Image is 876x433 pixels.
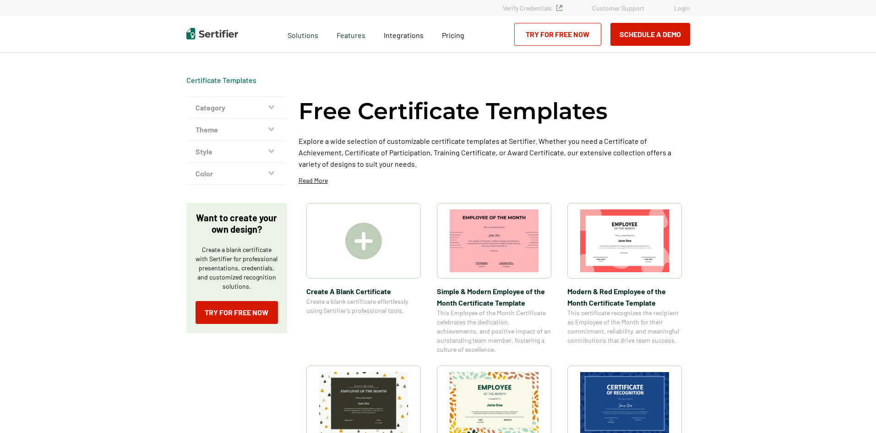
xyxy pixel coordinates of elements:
[196,245,278,291] p: Create a blank certificate with Sertifier for professional presentations, credentials, and custom...
[186,76,256,85] span: Certificate Templates
[592,4,644,12] a: Customer Support
[288,28,318,40] span: Solutions
[437,308,551,354] span: This Employee of the Month Certificate celebrates the dedication, achievements, and positive impa...
[299,176,328,185] p: Read More
[196,301,278,324] a: Try for Free Now
[442,31,464,39] span: Pricing
[186,163,287,185] button: Color
[337,28,365,40] span: Features
[503,4,562,12] a: Verify Credentials
[299,135,690,170] p: Explore a wide selection of customizable certificate templates at Sertifier. Whether you need a C...
[345,223,382,259] img: Create A Blank Certificate
[186,119,287,141] button: Theme
[580,209,669,272] img: Modern & Red Employee of the Month Certificate Template
[567,203,682,354] a: Modern & Red Employee of the Month Certificate TemplateModern & Red Employee of the Month Certifi...
[514,23,601,46] a: Try for Free Now
[186,76,256,84] a: Certificate Templates
[437,203,551,354] a: Simple & Modern Employee of the Month Certificate TemplateSimple & Modern Employee of the Month C...
[186,141,287,163] button: Style
[306,285,421,297] span: Create A Blank Certificate
[384,28,424,40] a: Integrations
[299,96,608,126] h1: Free Certificate Templates
[450,209,539,272] img: Simple & Modern Employee of the Month Certificate Template
[567,285,682,308] span: Modern & Red Employee of the Month Certificate Template
[186,97,287,119] button: Category
[442,28,464,40] a: Pricing
[674,4,690,12] a: Login
[306,297,421,315] span: Create a blank certificate effortlessly using Sertifier’s professional tools.
[556,5,562,11] img: Verified
[186,76,256,85] div: Breadcrumb
[186,28,238,39] img: Sertifier | Digital Credentialing Platform
[196,212,278,235] p: Want to create your own design?
[567,308,682,345] span: This certificate recognizes the recipient as Employee of the Month for their commitment, reliabil...
[384,31,424,39] span: Integrations
[437,285,551,308] span: Simple & Modern Employee of the Month Certificate Template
